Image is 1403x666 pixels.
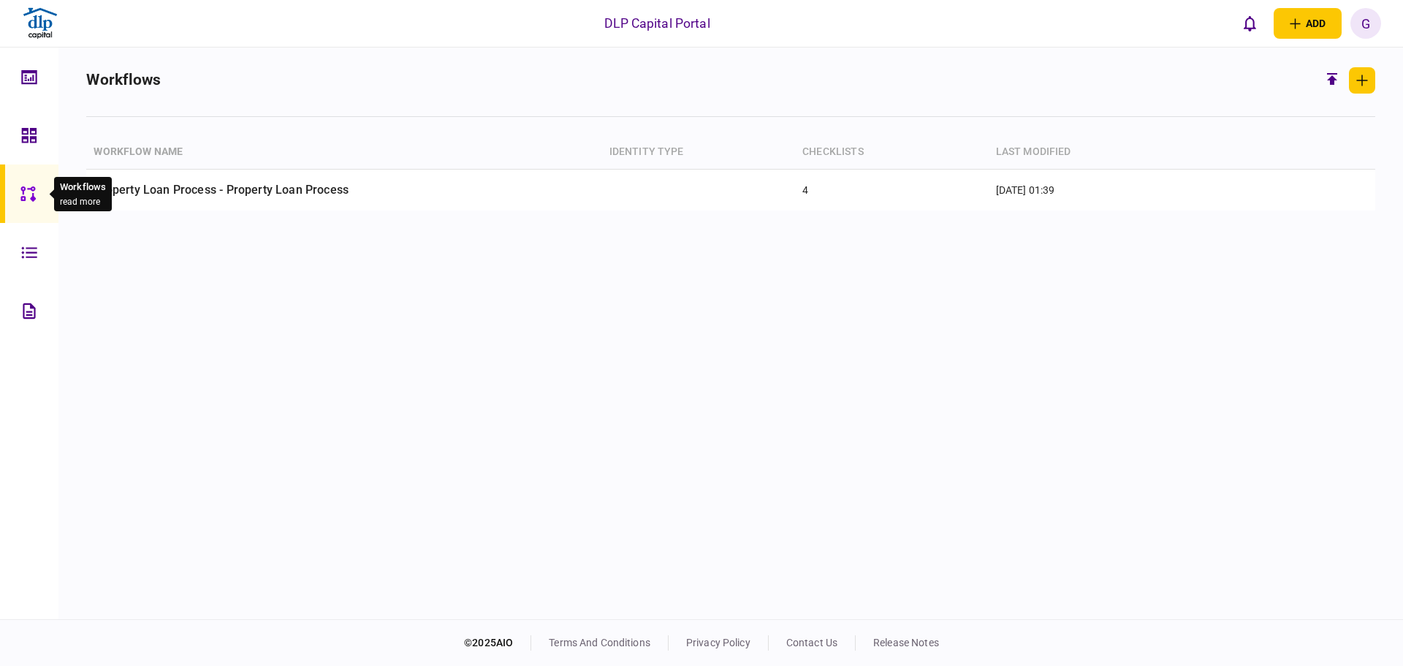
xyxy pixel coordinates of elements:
th: identity type [602,135,795,170]
button: G [1350,8,1381,39]
td: Property Loan Process - Property Loan Process [86,170,601,211]
th: checklists [795,135,988,170]
a: contact us [786,637,837,648]
td: [DATE] 01:39 [989,170,1247,211]
img: client company logo [22,5,58,42]
h2: workflows [86,71,161,89]
td: 4 [795,170,988,211]
a: terms and conditions [549,637,650,648]
button: open adding identity options [1274,8,1342,39]
button: read more [60,197,100,207]
div: Workflows [60,180,106,194]
button: open notifications list [1234,8,1265,39]
div: © 2025 AIO [464,635,531,651]
a: release notes [873,637,939,648]
th: last modified [989,135,1247,170]
div: DLP Capital Portal [604,14,710,33]
a: privacy policy [686,637,750,648]
th: Workflow name [86,135,601,170]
